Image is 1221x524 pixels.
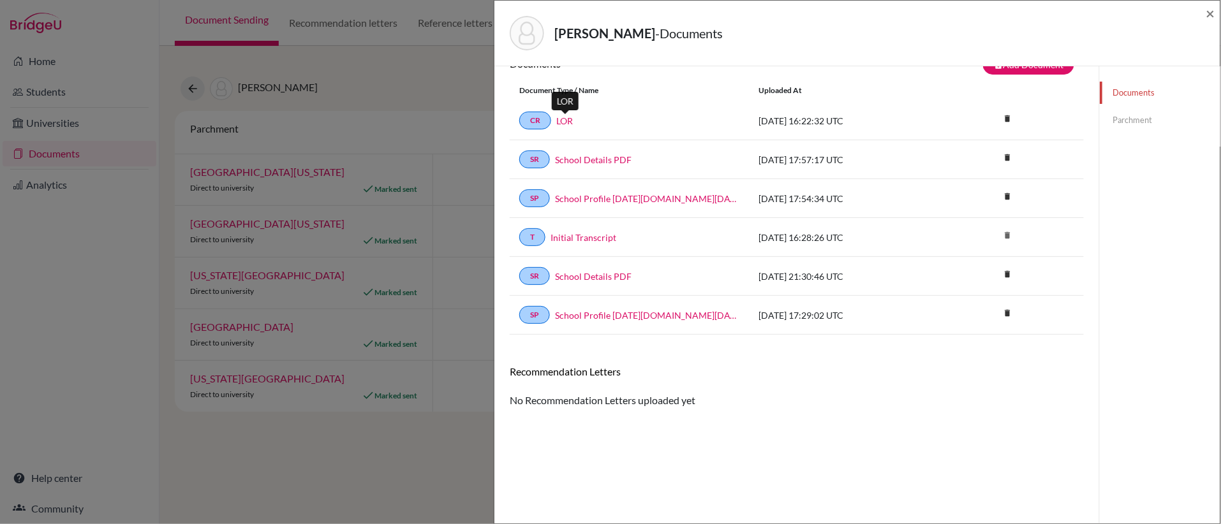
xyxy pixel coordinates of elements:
span: - Documents [655,25,723,41]
a: School Details PDF [555,270,632,283]
div: [DATE] 16:22:32 UTC [749,114,940,127]
a: School Profile [DATE][DOMAIN_NAME][DATE]_wide [555,309,739,322]
a: delete [998,305,1017,323]
a: Documents [1100,82,1220,104]
a: School Profile [DATE][DOMAIN_NAME][DATE]_wide [555,192,739,205]
a: T [519,228,545,246]
h6: Recommendation Letters [510,365,1084,377]
a: delete [998,266,1017,284]
div: Uploaded at [749,85,940,96]
a: Initial Transcript [551,231,616,244]
a: delete [998,189,1017,206]
i: delete [998,187,1017,206]
div: [DATE] 16:28:26 UTC [749,231,940,244]
i: delete [998,226,1017,245]
a: SP [519,189,550,207]
div: No Recommendation Letters uploaded yet [510,365,1084,408]
a: SR [519,150,550,168]
a: Parchment [1100,109,1220,131]
span: × [1206,4,1215,22]
div: [DATE] 17:54:34 UTC [749,192,940,205]
div: Document Type / Name [510,85,749,96]
div: [DATE] 17:57:17 UTC [749,153,940,166]
a: School Details PDF [555,153,632,166]
a: delete [998,111,1017,128]
i: delete [998,265,1017,284]
a: LOR [556,114,573,127]
i: delete [998,109,1017,128]
a: SP [519,306,550,324]
i: delete [998,303,1017,323]
a: CR [519,112,551,129]
div: [DATE] 17:29:02 UTC [749,309,940,322]
a: SR [519,267,550,285]
strong: [PERSON_NAME] [554,25,655,41]
i: delete [998,148,1017,167]
div: [DATE] 21:30:46 UTC [749,270,940,283]
a: delete [998,150,1017,167]
button: Close [1206,6,1215,21]
div: LOR [552,92,579,110]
